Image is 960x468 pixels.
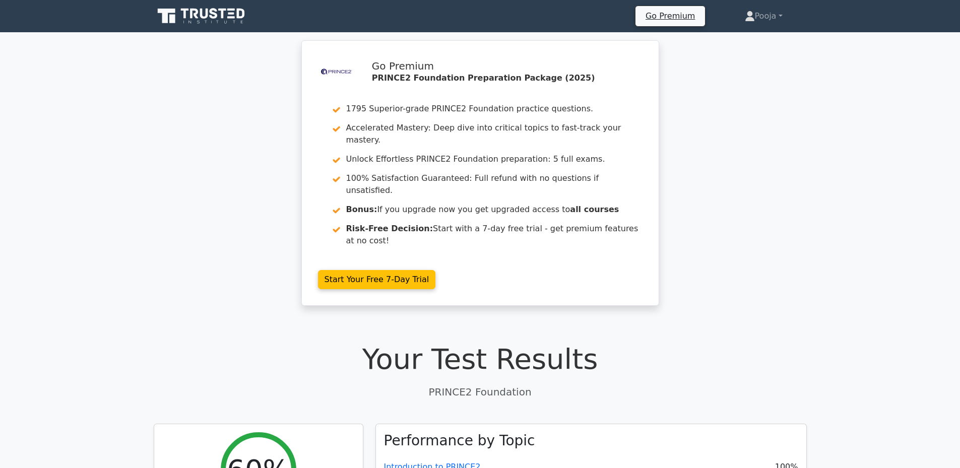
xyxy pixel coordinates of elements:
[318,270,436,289] a: Start Your Free 7-Day Trial
[639,9,701,23] a: Go Premium
[154,342,807,376] h1: Your Test Results
[384,432,535,449] h3: Performance by Topic
[721,6,807,26] a: Pooja
[154,384,807,399] p: PRINCE2 Foundation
